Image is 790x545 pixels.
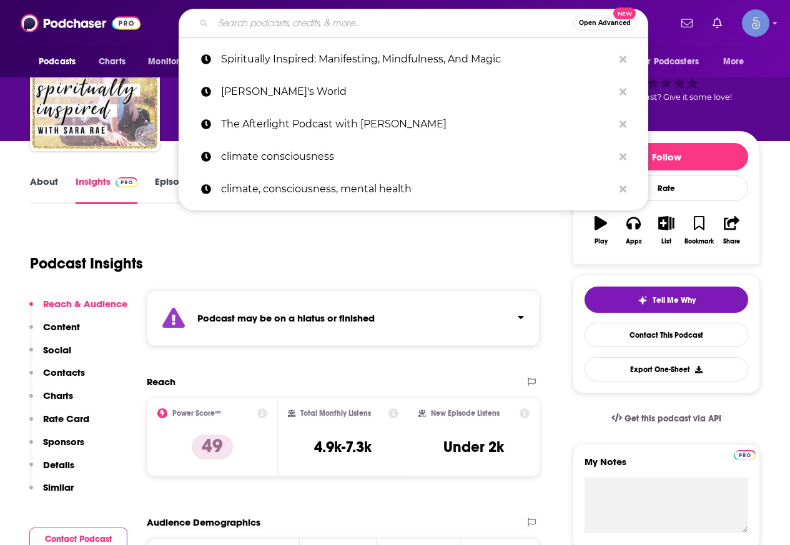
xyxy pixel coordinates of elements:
a: Show notifications dropdown [708,12,727,34]
button: open menu [714,50,760,74]
div: Play [595,238,608,245]
button: Similar [29,481,74,504]
section: Click to expand status details [147,290,540,346]
a: Pro website [734,448,756,460]
span: Get this podcast via API [625,413,721,424]
label: My Notes [585,456,748,478]
span: Logged in as Spiral5-G1 [742,9,769,37]
p: The Afterlight Podcast with Lauren Grace [221,108,613,140]
a: Spiritually Inspired: Manifesting, Mindfulness, And Magic [179,43,648,76]
button: Contacts [29,366,85,390]
button: Open AdvancedNew [573,16,636,31]
a: Contact This Podcast [585,323,748,347]
button: open menu [631,50,717,74]
a: climate consciousness [179,140,648,173]
img: Podchaser Pro [116,177,137,187]
button: Details [29,459,74,482]
h1: Podcast Insights [30,254,143,273]
p: climate, consciousness, mental health [221,173,613,205]
a: Show notifications dropdown [676,12,698,34]
input: Search podcasts, credits, & more... [213,13,573,33]
img: Spiritually Inspired: Manifesting, Mindfulness, And Magic [32,24,157,149]
span: Open Advanced [579,20,631,26]
p: Arash's World [221,76,613,108]
a: InsightsPodchaser Pro [76,175,137,204]
p: Social [43,344,71,356]
button: Reach & Audience [29,298,127,321]
span: Monitoring [148,53,192,71]
img: User Profile [742,9,769,37]
h2: New Episode Listens [431,409,500,418]
span: More [723,53,744,71]
img: tell me why sparkle [638,295,648,305]
button: Content [29,321,80,344]
p: climate consciousness [221,140,613,173]
p: Rate Card [43,413,89,425]
span: Good podcast? Give it some love! [601,92,732,102]
h3: Under 2k [443,438,504,456]
div: Share [723,238,740,245]
a: Charts [91,50,133,74]
div: Bookmark [684,238,714,245]
button: Play [585,208,617,253]
button: Share [716,208,748,253]
button: Export One-Sheet [585,357,748,381]
div: Rate [585,175,748,201]
button: Rate Card [29,413,89,436]
h2: Power Score™ [172,409,221,418]
p: Reach & Audience [43,298,127,310]
button: tell me why sparkleTell Me Why [585,287,748,313]
p: Similar [43,481,74,493]
button: Sponsors [29,436,84,459]
p: Charts [43,390,73,401]
h2: Total Monthly Listens [300,409,371,418]
button: open menu [30,50,92,74]
p: Spiritually Inspired: Manifesting, Mindfulness, And Magic [221,43,613,76]
a: The Afterlight Podcast with [PERSON_NAME] [179,108,648,140]
button: Social [29,344,71,367]
h3: 4.9k-7.3k [314,438,372,456]
p: Details [43,459,74,471]
button: Charts [29,390,73,413]
a: climate, consciousness, mental health [179,173,648,205]
p: Content [43,321,80,333]
p: Contacts [43,366,85,378]
div: Apps [626,238,642,245]
p: Sponsors [43,436,84,448]
a: Get this podcast via API [601,403,731,434]
span: New [613,7,636,19]
span: For Podcasters [639,53,699,71]
span: Tell Me Why [653,295,696,305]
a: Episodes320 [155,175,217,204]
h2: Audience Demographics [147,516,260,528]
h2: Reach [147,376,175,388]
button: Apps [617,208,649,253]
button: Follow [585,143,748,170]
button: List [650,208,683,253]
button: open menu [139,50,209,74]
div: Search podcasts, credits, & more... [179,9,648,37]
button: Bookmark [683,208,715,253]
a: About [30,175,58,204]
img: Podchaser Pro [734,450,756,460]
p: 49 [192,435,233,459]
a: [PERSON_NAME]'s World [179,76,648,108]
div: List [661,238,671,245]
span: Charts [99,53,126,71]
button: Show profile menu [742,9,769,37]
img: Podchaser - Follow, Share and Rate Podcasts [21,11,141,35]
strong: Podcast may be on a hiatus or finished [197,312,375,324]
span: Podcasts [39,53,76,71]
